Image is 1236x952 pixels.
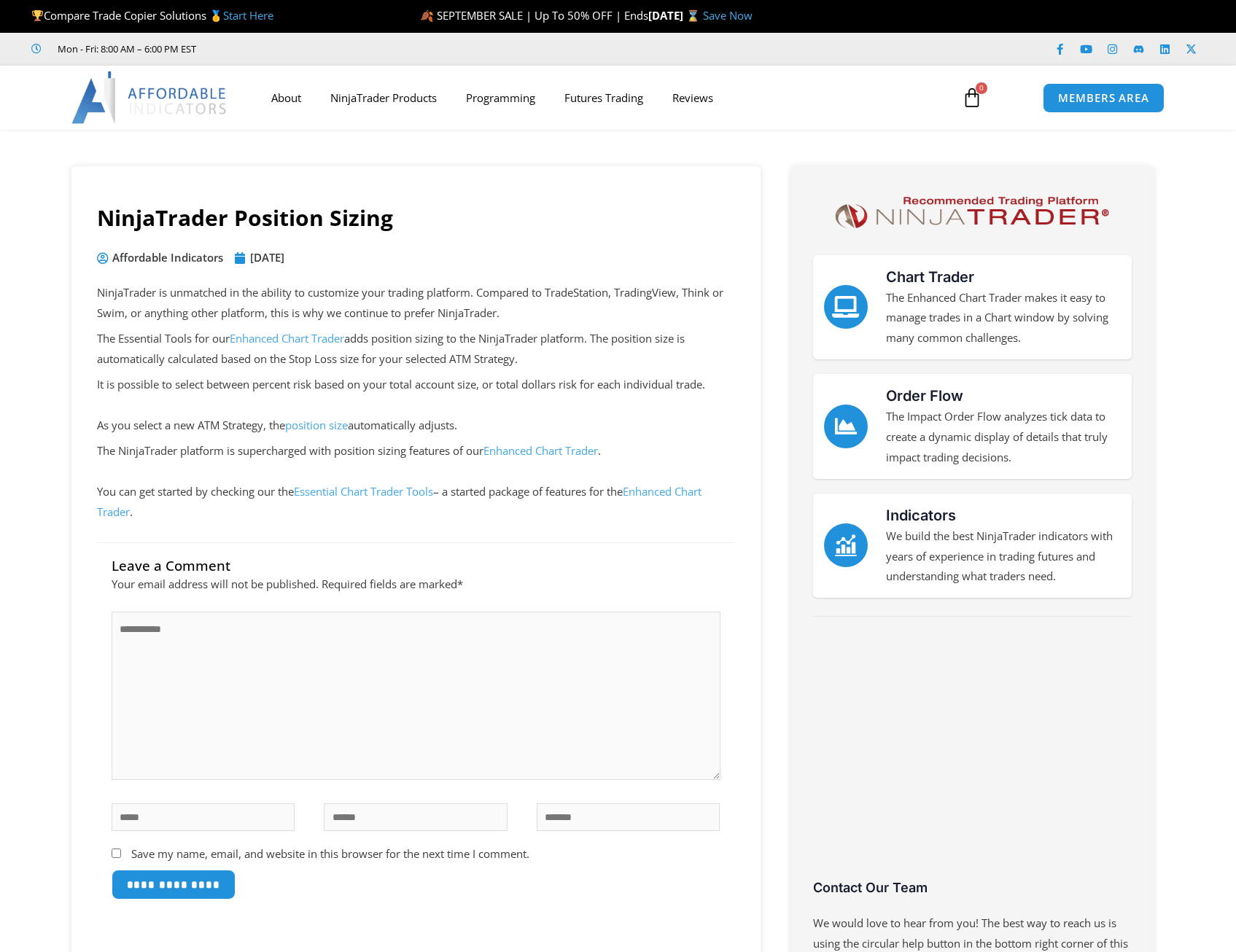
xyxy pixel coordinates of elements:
[31,8,273,23] span: Compare Trade Copier Solutions 🥇
[217,42,435,56] iframe: Customer reviews powered by Trustpilot
[550,81,658,114] a: Futures Trading
[71,71,228,124] img: LogoAI | Affordable Indicators – NinjaTrader
[294,484,433,499] a: Essential Chart Trader Tools
[97,441,735,522] p: The NinjaTrader platform is supercharged with position sizing features of our . You can get start...
[131,846,529,861] label: Save my name, email, and website in this browser for the next time I comment.
[322,577,463,591] span: Required fields are marked
[285,418,348,432] a: position size
[112,543,720,574] h3: Leave a Comment
[976,82,987,94] span: 0
[97,329,735,370] p: The Essential Tools for our adds position sizing to the NinjaTrader platform. The position size i...
[109,248,223,268] span: Affordable Indicators
[886,507,956,524] a: Indicators
[1043,83,1165,113] a: MEMBERS AREA
[824,523,868,567] a: Indicators
[940,77,1004,119] a: 0
[112,577,319,591] span: Your email address will not be published.
[886,288,1121,349] p: The Enhanced Chart Trader makes it easy to manage trades in a Chart window by solving many common...
[483,443,598,458] a: Enhanced Chart Trader
[54,40,196,58] span: Mon - Fri: 8:00 AM – 6:00 PM EST
[223,8,273,23] a: Start Here
[813,879,1132,896] h3: Contact Our Team
[648,8,703,23] strong: [DATE] ⌛
[1058,93,1149,104] span: MEMBERS AREA
[32,10,43,21] img: 🏆
[886,526,1121,588] p: We build the best NinjaTrader indicators with years of experience in trading futures and understa...
[703,8,753,23] a: Save Now
[420,8,648,23] span: 🍂 SEPTEMBER SALE | Up To 50% OFF | Ends
[886,387,963,405] a: Order Flow
[97,375,735,436] p: It is possible to select between percent risk based on your total account size, or total dollars ...
[886,268,974,286] a: Chart Trader
[658,81,728,114] a: Reviews
[97,283,735,324] p: NinjaTrader is unmatched in the ability to customize your trading platform. Compared to TradeStat...
[257,81,316,114] a: About
[250,250,284,265] time: [DATE]
[257,81,945,114] nav: Menu
[828,192,1115,233] img: NinjaTrader Logo | Affordable Indicators – NinjaTrader
[813,635,1132,890] iframe: Customer reviews powered by Trustpilot
[824,285,868,329] a: Chart Trader
[451,81,550,114] a: Programming
[316,81,451,114] a: NinjaTrader Products
[97,484,701,519] a: Enhanced Chart Trader
[886,407,1121,468] p: The Impact Order Flow analyzes tick data to create a dynamic display of details that truly impact...
[230,331,344,346] a: Enhanced Chart Trader
[97,203,735,233] h1: NinjaTrader Position Sizing
[824,405,868,448] a: Order Flow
